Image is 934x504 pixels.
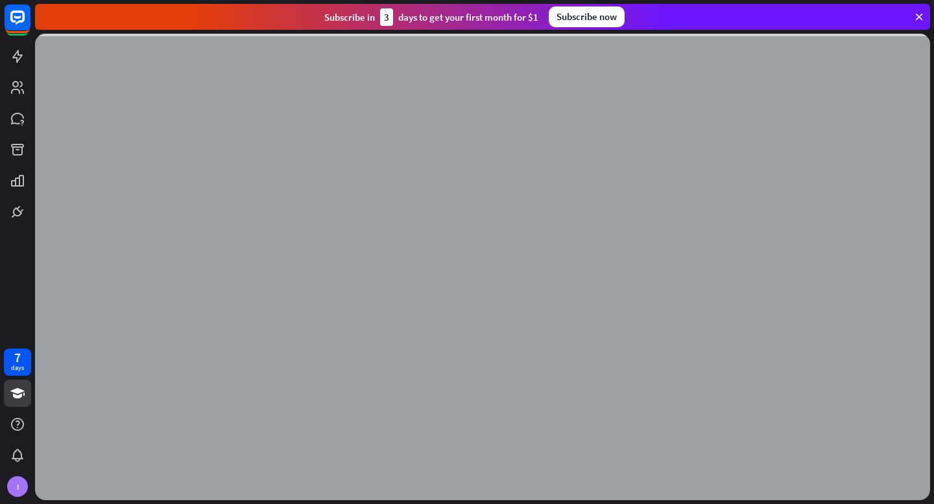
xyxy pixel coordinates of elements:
[324,8,538,26] div: Subscribe in days to get your first month for $1
[380,8,393,26] div: 3
[14,352,21,363] div: 7
[549,6,625,27] div: Subscribe now
[11,363,24,372] div: days
[7,476,28,497] div: I
[4,349,31,376] a: 7 days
